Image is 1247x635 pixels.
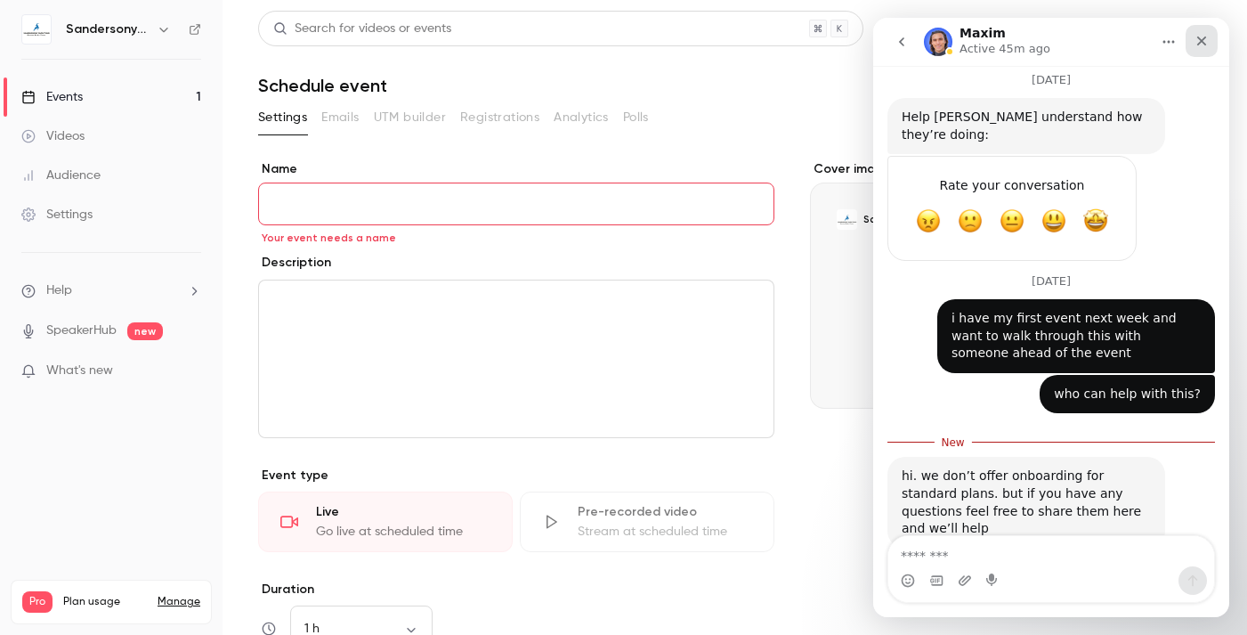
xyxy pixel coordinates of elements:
a: SpeakerHub [46,322,117,340]
span: new [127,322,163,340]
span: Analytics [554,109,609,127]
div: Pre-recorded videoStream at scheduled time [520,492,774,552]
span: What's new [46,362,113,380]
div: Videos [21,127,85,145]
span: Plan usage [63,595,147,609]
div: editor [259,281,773,437]
p: Event type [258,467,774,484]
li: help-dropdown-opener [21,281,201,300]
label: Name [258,160,774,178]
a: Manage [158,595,200,609]
span: Your event needs a name [262,231,396,245]
span: Registrations [460,109,539,127]
section: Cover image [810,160,1211,409]
span: Emails [321,109,359,127]
label: Cover image [810,160,1211,178]
div: Search for videos or events [273,20,451,38]
span: UTM builder [374,109,446,127]
section: description [258,280,774,438]
iframe: To enrich screen reader interactions, please activate Accessibility in Grammarly extension settings [873,18,1229,617]
span: Help [46,281,72,300]
h1: Schedule event [258,75,1211,96]
div: Stream at scheduled time [578,523,752,541]
div: Audience [21,167,101,184]
div: Live [316,503,490,521]
div: Go live at scheduled time [316,523,490,541]
img: Sandersonyachting [22,15,51,44]
div: Settings [21,206,93,224]
h6: Sandersonyachting [66,20,150,38]
div: Pre-recorded video [578,503,752,521]
div: Events [21,88,83,106]
span: Polls [623,109,649,127]
label: Description [258,254,331,272]
button: Settings [258,103,307,132]
div: LiveGo live at scheduled time [258,492,513,552]
span: Pro [22,591,53,613]
label: Duration [258,581,774,598]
